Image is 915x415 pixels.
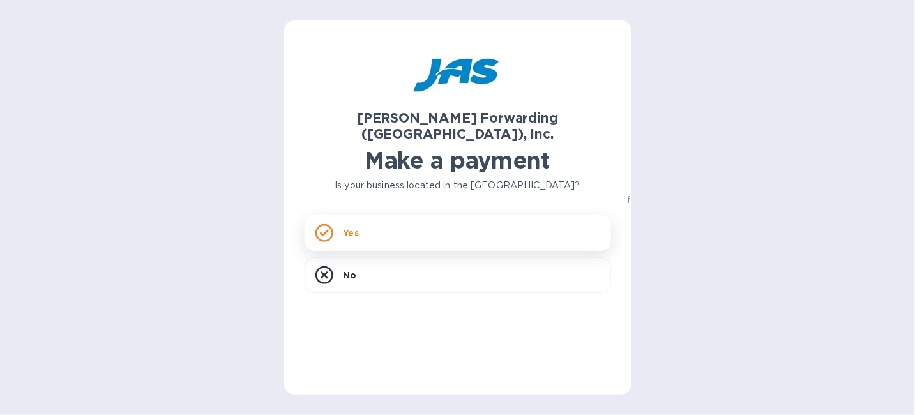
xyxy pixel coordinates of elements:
h1: Make a payment [305,147,611,174]
b: [PERSON_NAME] Forwarding ([GEOGRAPHIC_DATA]), Inc. [357,110,558,142]
p: No [344,269,357,282]
p: Yes [344,227,359,239]
p: Is your business located in the [GEOGRAPHIC_DATA]? [305,179,611,192]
